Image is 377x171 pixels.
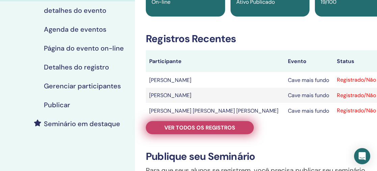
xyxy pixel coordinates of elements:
font: [PERSON_NAME] [149,92,191,99]
font: Cave mais fundo [288,77,329,84]
font: [PERSON_NAME] [PERSON_NAME] [PERSON_NAME] [149,107,278,114]
a: Ver todos os registros [146,121,254,134]
font: Ver todos os registros [164,124,235,131]
font: detalhes do evento [44,6,106,15]
font: Cave mais fundo [288,92,329,99]
font: [PERSON_NAME] [149,77,191,84]
font: Página do evento on-line [44,44,124,53]
font: Registros Recentes [146,32,236,45]
font: Participante [149,58,182,65]
font: Gerenciar participantes [44,82,121,90]
font: Cave mais fundo [288,107,329,114]
div: Abra o Intercom Messenger [354,148,370,164]
font: Detalhes do registro [44,63,109,72]
font: Status [337,58,354,65]
font: Evento [288,58,306,65]
font: Publicar [44,101,70,109]
font: Agenda de eventos [44,25,106,34]
font: Seminário em destaque [44,119,120,128]
font: Publique seu Seminário [146,150,255,163]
